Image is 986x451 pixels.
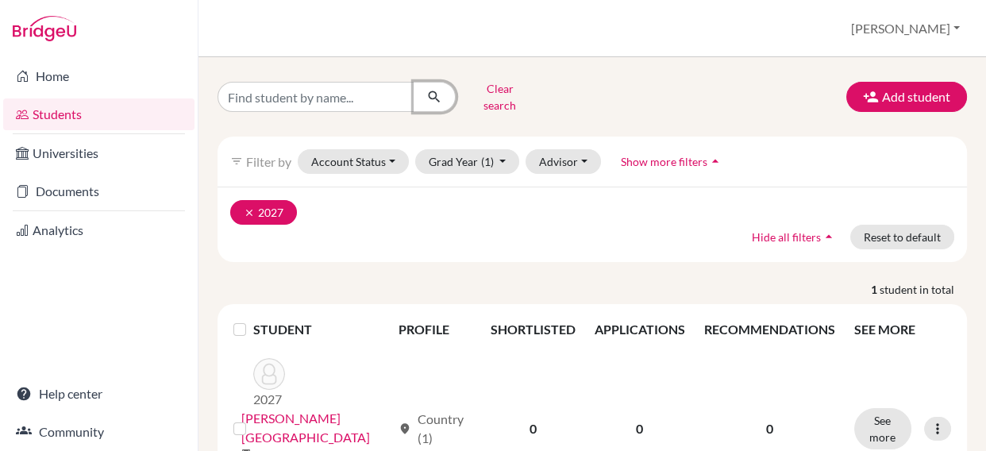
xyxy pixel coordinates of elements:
th: PROFILE [389,310,480,349]
i: arrow_drop_up [707,153,723,169]
img: Paton, Angus [253,358,285,390]
a: Universities [3,137,195,169]
th: RECOMMENDATIONS [695,310,845,349]
button: Hide all filtersarrow_drop_up [738,225,850,249]
span: location_on [399,422,411,435]
a: Students [3,98,195,130]
input: Find student by name... [218,82,414,112]
button: Show more filtersarrow_drop_up [607,149,737,174]
a: Home [3,60,195,92]
button: Advisor [526,149,601,174]
button: See more [854,408,911,449]
th: SHORTLISTED [481,310,585,349]
button: clear2027 [230,200,297,225]
span: Hide all filters [752,230,821,244]
p: 0 [704,419,835,438]
span: student in total [880,281,967,298]
a: Community [3,416,195,448]
button: [PERSON_NAME] [844,13,967,44]
span: Show more filters [621,155,707,168]
i: filter_list [230,155,243,168]
a: [PERSON_NAME][GEOGRAPHIC_DATA] [241,409,391,447]
span: Filter by [246,154,291,169]
img: Bridge-U [13,16,76,41]
a: Help center [3,378,195,410]
i: clear [244,207,255,218]
button: Add student [846,82,967,112]
i: arrow_drop_up [821,229,837,245]
button: Reset to default [850,225,954,249]
div: Country (1) [399,410,471,448]
th: STUDENT [253,310,389,349]
a: Analytics [3,214,195,246]
span: (1) [481,155,494,168]
button: Account Status [298,149,409,174]
th: APPLICATIONS [585,310,695,349]
strong: 1 [871,281,880,298]
th: SEE MORE [845,310,961,349]
button: Grad Year(1) [415,149,520,174]
p: 2027 [253,390,285,409]
button: Clear search [456,76,544,118]
a: Documents [3,175,195,207]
